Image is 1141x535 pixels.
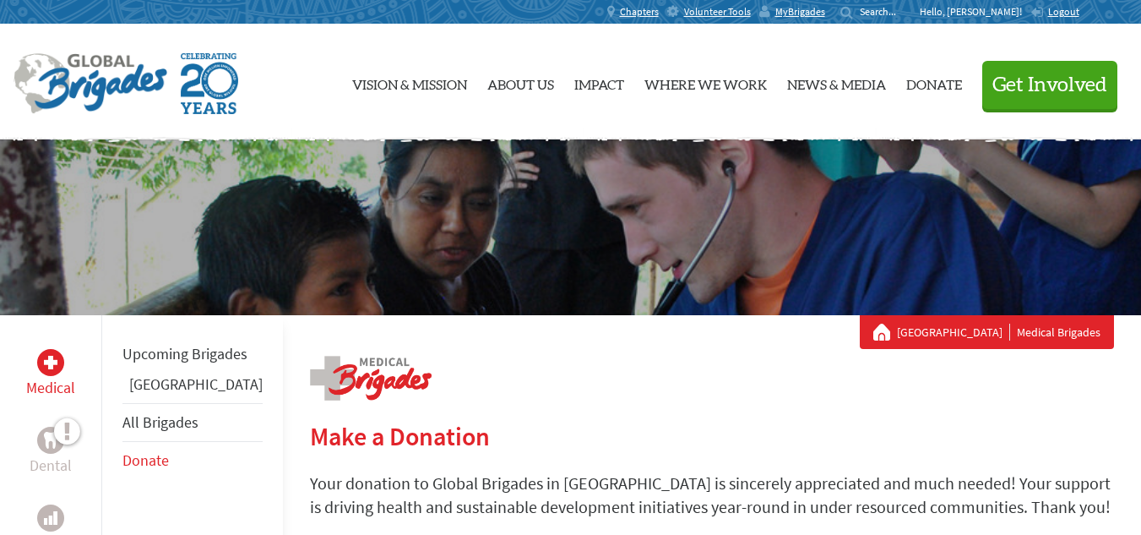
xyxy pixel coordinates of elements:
a: [GEOGRAPHIC_DATA] [897,324,1010,341]
li: Upcoming Brigades [122,336,263,373]
a: Where We Work [644,38,767,126]
li: Donate [122,442,263,479]
a: Logout [1030,5,1079,19]
a: All Brigades [122,412,198,432]
div: Medical Brigades [873,324,1100,341]
div: Medical [37,349,64,376]
span: MyBrigades [775,5,825,19]
li: All Brigades [122,403,263,442]
div: Dental [37,427,64,454]
span: Get Involved [992,75,1107,96]
a: DentalDental [30,427,72,478]
a: Donate [906,38,962,126]
p: Medical [26,376,75,400]
a: MedicalMedical [26,349,75,400]
p: Dental [30,454,72,478]
img: Global Brigades Celebrating 20 Years [181,53,238,114]
span: Volunteer Tools [684,5,751,19]
img: Business [44,511,57,525]
a: Vision & Mission [352,38,467,126]
img: Dental [44,432,57,448]
span: Chapters [620,5,659,19]
p: Hello, [PERSON_NAME]! [920,5,1030,19]
div: Business [37,505,64,532]
li: Panama [122,373,263,403]
a: News & Media [787,38,886,126]
img: Global Brigades Logo [14,53,167,114]
button: Get Involved [982,61,1117,109]
input: Search... [860,5,908,18]
img: logo-medical.png [310,356,432,401]
img: Medical [44,356,57,369]
h2: Make a Donation [310,421,1114,451]
a: [GEOGRAPHIC_DATA] [129,374,263,394]
a: Donate [122,450,169,470]
p: Your donation to Global Brigades in [GEOGRAPHIC_DATA] is sincerely appreciated and much needed! Y... [310,472,1114,519]
span: Logout [1048,5,1079,18]
a: Upcoming Brigades [122,344,247,363]
a: About Us [487,38,554,126]
a: Impact [574,38,624,126]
